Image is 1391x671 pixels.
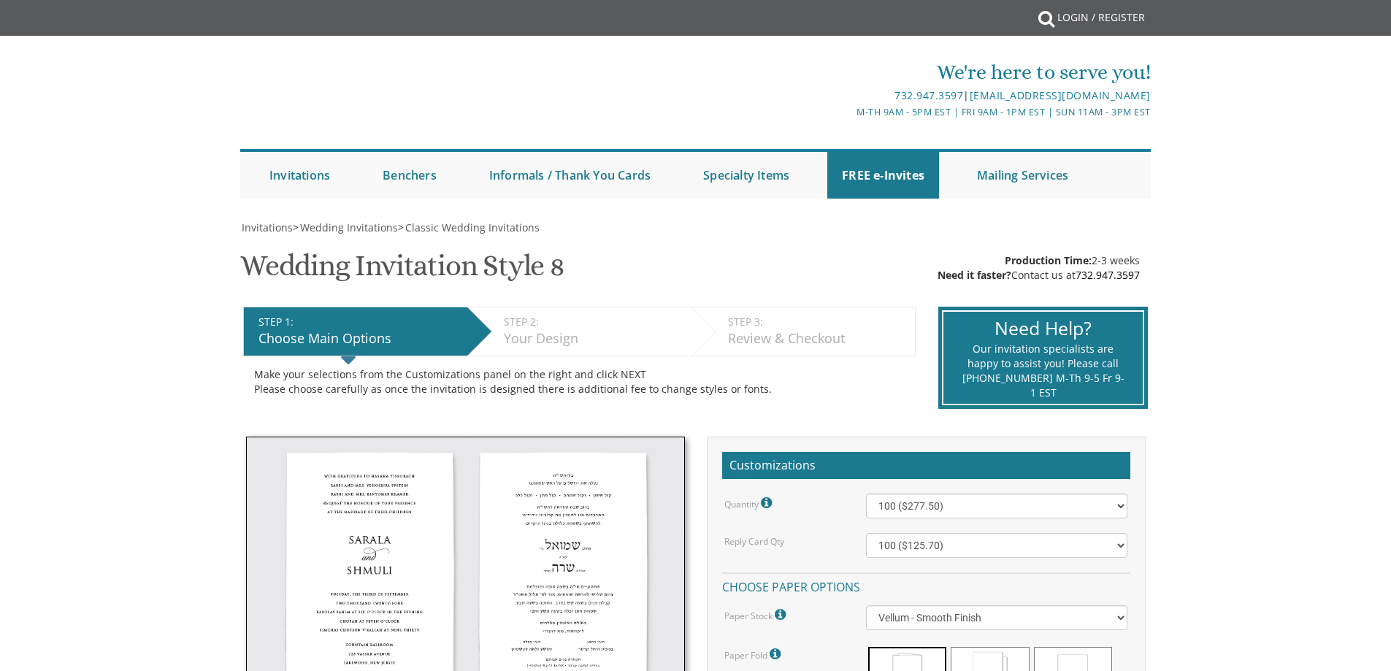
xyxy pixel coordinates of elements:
[938,268,1011,282] span: Need it faster?
[545,87,1151,104] div: |
[504,329,684,348] div: Your Design
[475,152,665,199] a: Informals / Thank You Cards
[724,645,784,664] label: Paper Fold
[300,221,398,234] span: Wedding Invitations
[545,104,1151,120] div: M-Th 9am - 5pm EST | Fri 9am - 1pm EST | Sun 11am - 3pm EST
[545,58,1151,87] div: We're here to serve you!
[299,221,398,234] a: Wedding Invitations
[405,221,540,234] span: Classic Wedding Invitations
[894,88,963,102] a: 732.947.3597
[962,152,1083,199] a: Mailing Services
[724,535,784,548] label: Reply Card Qty
[970,88,1151,102] a: [EMAIL_ADDRESS][DOMAIN_NAME]
[728,315,908,329] div: STEP 3:
[254,367,905,396] div: Make your selections from the Customizations panel on the right and click NEXT Please choose care...
[938,253,1140,283] div: 2-3 weeks Contact us at
[827,152,939,199] a: FREE e-Invites
[258,315,460,329] div: STEP 1:
[722,452,1130,480] h2: Customizations
[368,152,451,199] a: Benchers
[398,221,540,234] span: >
[1076,268,1140,282] a: 732.947.3597
[724,605,789,624] label: Paper Stock
[504,315,684,329] div: STEP 2:
[689,152,804,199] a: Specialty Items
[724,494,775,513] label: Quantity
[1005,253,1092,267] span: Production Time:
[255,152,345,199] a: Invitations
[240,250,564,293] h1: Wedding Invitation Style 8
[962,342,1124,400] div: Our invitation specialists are happy to assist you! Please call [PHONE_NUMBER] M-Th 9-5 Fr 9-1 EST
[258,329,460,348] div: Choose Main Options
[240,221,293,234] a: Invitations
[722,572,1130,598] h4: Choose paper options
[293,221,398,234] span: >
[242,221,293,234] span: Invitations
[962,315,1124,342] div: Need Help?
[728,329,908,348] div: Review & Checkout
[404,221,540,234] a: Classic Wedding Invitations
